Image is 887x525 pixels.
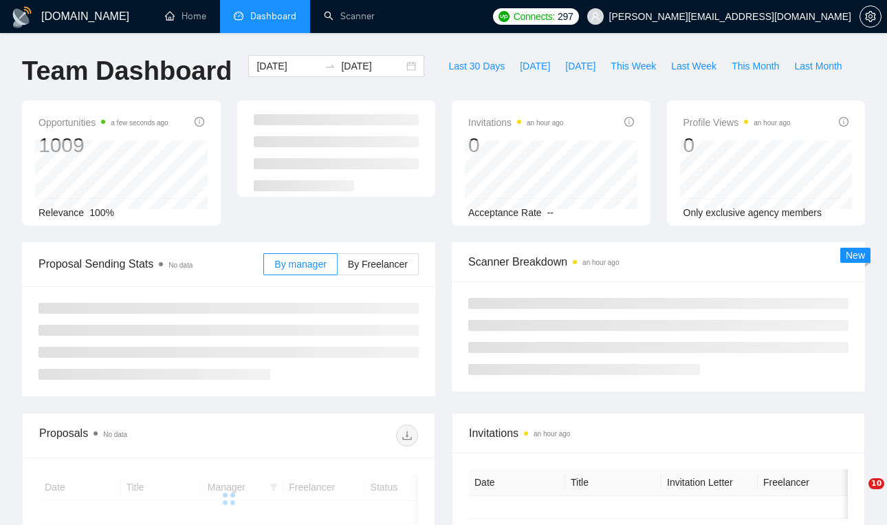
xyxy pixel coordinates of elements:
[787,55,849,77] button: Last Month
[468,114,563,131] span: Invitations
[520,58,550,74] span: [DATE]
[341,58,404,74] input: End date
[250,10,296,22] span: Dashboard
[103,431,127,438] span: No data
[514,9,555,24] span: Connects:
[111,119,168,127] time: a few seconds ago
[89,207,114,218] span: 100%
[683,114,791,131] span: Profile Views
[324,10,375,22] a: searchScanner
[724,55,787,77] button: This Month
[859,11,881,22] a: setting
[661,469,758,496] th: Invitation Letter
[611,58,656,74] span: This Week
[846,250,865,261] span: New
[534,430,570,438] time: an hour ago
[683,132,791,158] div: 0
[839,117,848,127] span: info-circle
[39,114,168,131] span: Opportunities
[624,117,634,127] span: info-circle
[468,207,542,218] span: Acceptance Rate
[512,55,558,77] button: [DATE]
[165,10,206,22] a: homeHome
[671,58,716,74] span: Last Week
[469,425,848,442] span: Invitations
[22,55,232,87] h1: Team Dashboard
[499,11,510,22] img: upwork-logo.png
[256,58,319,74] input: Start date
[603,55,664,77] button: This Week
[868,478,884,489] span: 10
[547,207,554,218] span: --
[39,255,263,272] span: Proposal Sending Stats
[441,55,512,77] button: Last 30 Days
[591,12,600,21] span: user
[325,61,336,72] span: swap-right
[469,469,565,496] th: Date
[168,261,193,269] span: No data
[468,253,848,270] span: Scanner Breakdown
[325,61,336,72] span: to
[448,58,505,74] span: Last 30 Days
[840,478,873,511] iframe: Intercom live chat
[860,11,881,22] span: setting
[558,55,603,77] button: [DATE]
[758,469,854,496] th: Freelancer
[664,55,724,77] button: Last Week
[565,469,661,496] th: Title
[348,259,408,270] span: By Freelancer
[859,6,881,28] button: setting
[39,425,229,447] div: Proposals
[274,259,326,270] span: By manager
[582,259,619,266] time: an hour ago
[565,58,595,74] span: [DATE]
[39,207,84,218] span: Relevance
[468,132,563,158] div: 0
[39,132,168,158] div: 1009
[558,9,573,24] span: 297
[11,6,33,28] img: logo
[195,117,204,127] span: info-circle
[732,58,779,74] span: This Month
[754,119,790,127] time: an hour ago
[234,11,243,21] span: dashboard
[527,119,563,127] time: an hour ago
[683,207,822,218] span: Only exclusive agency members
[794,58,842,74] span: Last Month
